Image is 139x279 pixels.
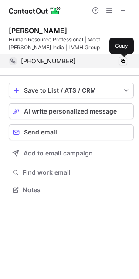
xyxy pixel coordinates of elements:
[9,36,134,52] div: Human Resource Professional | Moët [PERSON_NAME] India | LVMH Group
[24,129,57,136] span: Send email
[9,124,134,140] button: Send email
[23,169,130,176] span: Find work email
[24,87,119,94] div: Save to List / ATS / CRM
[24,108,117,115] span: AI write personalized message
[9,145,134,161] button: Add to email campaign
[9,26,67,35] div: [PERSON_NAME]
[9,166,134,179] button: Find work email
[9,83,134,98] button: save-profile-one-click
[9,103,134,119] button: AI write personalized message
[21,57,75,65] span: [PHONE_NUMBER]
[9,184,134,196] button: Notes
[23,186,130,194] span: Notes
[9,5,61,16] img: ContactOut v5.3.10
[24,150,93,157] span: Add to email campaign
